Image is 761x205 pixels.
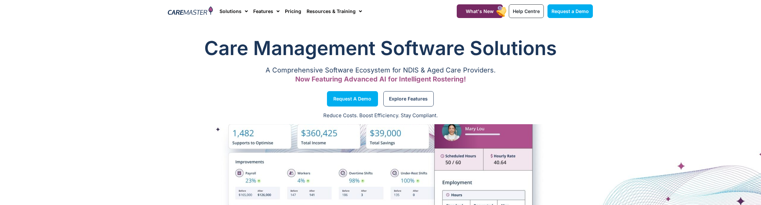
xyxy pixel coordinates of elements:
[547,4,593,18] a: Request a Demo
[168,6,213,16] img: CareMaster Logo
[4,112,757,120] p: Reduce Costs. Boost Efficiency. Stay Compliant.
[466,8,494,14] span: What's New
[389,97,428,100] span: Explore Features
[168,68,593,72] p: A Comprehensive Software Ecosystem for NDIS & Aged Care Providers.
[513,8,540,14] span: Help Centre
[333,97,371,100] span: Request a Demo
[383,91,434,107] a: Explore Features
[295,75,466,83] span: Now Featuring Advanced AI for Intelligent Rostering!
[551,8,589,14] span: Request a Demo
[457,4,503,18] a: What's New
[509,4,544,18] a: Help Centre
[168,35,593,61] h1: Care Management Software Solutions
[327,91,378,107] a: Request a Demo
